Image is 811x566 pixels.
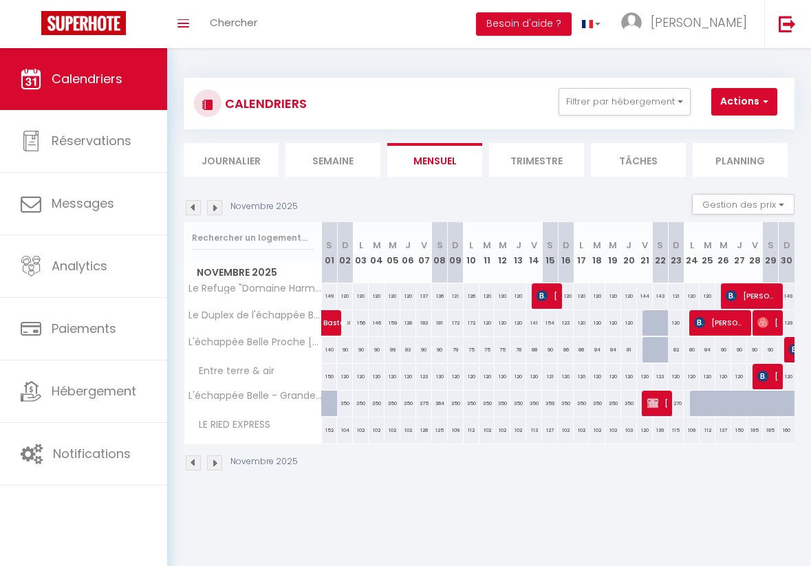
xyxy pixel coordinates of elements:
[590,417,605,443] div: 102
[184,143,279,177] li: Journalier
[684,364,700,389] div: 120
[526,222,542,283] th: 14
[542,417,558,443] div: 127
[464,417,479,443] div: 112
[400,364,416,389] div: 120
[464,222,479,283] th: 10
[432,391,448,416] div: 364
[479,222,495,283] th: 11
[768,239,774,252] abbr: S
[684,222,700,283] th: 24
[574,391,590,416] div: 350
[489,143,584,177] li: Trimestre
[385,222,400,283] th: 05
[542,364,558,389] div: 121
[464,310,479,336] div: 172
[693,143,788,177] li: Planning
[715,417,731,443] div: 137
[510,310,526,336] div: 120
[405,239,411,252] abbr: J
[337,417,353,443] div: 104
[621,222,637,283] th: 20
[715,364,731,389] div: 120
[464,364,479,389] div: 120
[621,337,637,362] div: 81
[385,283,400,309] div: 120
[448,222,464,283] th: 09
[464,391,479,416] div: 350
[590,283,605,309] div: 120
[353,391,369,416] div: 350
[385,364,400,389] div: 120
[52,70,122,87] span: Calendriers
[479,391,495,416] div: 350
[52,257,107,274] span: Analytics
[452,239,459,252] abbr: D
[692,194,794,215] button: Gestion des prix
[579,239,583,252] abbr: L
[542,337,558,362] div: 90
[400,417,416,443] div: 102
[779,364,794,389] div: 120
[479,417,495,443] div: 102
[337,283,353,309] div: 120
[337,337,353,362] div: 90
[369,391,385,416] div: 350
[726,283,779,309] span: [PERSON_NAME]
[673,239,680,252] abbr: D
[416,222,432,283] th: 07
[432,310,448,336] div: 181
[510,337,526,362] div: 76
[230,200,298,213] p: Novembre 2025
[668,283,684,309] div: 121
[416,283,432,309] div: 137
[421,239,427,252] abbr: V
[322,283,338,309] div: 149
[526,417,542,443] div: 113
[590,391,605,416] div: 350
[590,310,605,336] div: 120
[353,364,369,389] div: 120
[448,310,464,336] div: 172
[621,310,637,336] div: 120
[432,283,448,309] div: 136
[715,337,731,362] div: 90
[621,391,637,416] div: 350
[369,222,385,283] th: 04
[230,455,298,468] p: Novembre 2025
[779,310,794,336] div: 129
[510,364,526,389] div: 120
[737,239,742,252] abbr: J
[783,239,790,252] abbr: D
[416,391,432,416] div: 375
[416,417,432,443] div: 128
[621,364,637,389] div: 120
[510,222,526,283] th: 13
[495,310,510,336] div: 120
[479,337,495,362] div: 75
[605,391,621,416] div: 350
[469,239,473,252] abbr: L
[684,283,700,309] div: 120
[432,364,448,389] div: 130
[479,283,495,309] div: 120
[495,222,510,283] th: 12
[323,303,355,329] span: Bastard Stephane
[779,417,794,443] div: 160
[510,283,526,309] div: 120
[700,364,715,389] div: 120
[558,337,574,362] div: 86
[416,310,432,336] div: 183
[763,417,779,443] div: 185
[559,88,691,116] button: Filtrer par hébergement
[563,239,570,252] abbr: D
[448,417,464,443] div: 109
[757,309,779,336] span: [PERSON_NAME]
[653,364,669,389] div: 123
[574,310,590,336] div: 120
[752,239,758,252] abbr: V
[369,283,385,309] div: 120
[495,283,510,309] div: 120
[574,337,590,362] div: 86
[558,417,574,443] div: 102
